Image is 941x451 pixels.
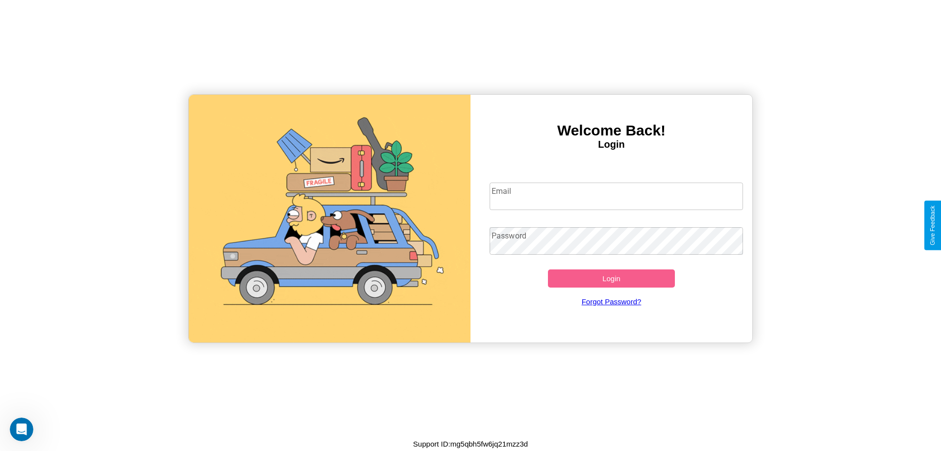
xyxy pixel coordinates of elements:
h4: Login [470,139,752,150]
a: Forgot Password? [485,288,739,316]
div: Give Feedback [929,206,936,245]
img: gif [189,95,470,343]
h3: Welcome Back! [470,122,752,139]
button: Login [548,269,675,288]
p: Support ID: mg5qbh5fw6jq21mzz3d [413,437,528,451]
iframe: Intercom live chat [10,418,33,441]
